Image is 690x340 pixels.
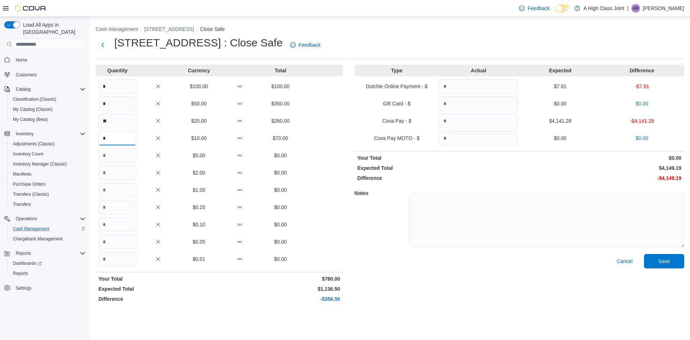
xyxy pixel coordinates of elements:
nav: Complex example [4,51,86,312]
span: Transfers (Classic) [10,190,86,199]
span: Transfers [10,200,86,209]
a: Purchase Orders [10,180,49,189]
p: -$356.50 [221,295,340,303]
p: -$7.91 [603,83,681,90]
span: Inventory Count [10,150,86,158]
span: Customers [13,70,86,79]
p: Expected Total [357,164,518,172]
button: Close Safe [200,26,225,32]
p: $350.00 [262,100,299,107]
p: $4,149.19 [521,164,681,172]
p: Your Total [98,275,218,282]
span: Home [16,57,27,63]
input: Quantity [98,166,136,180]
a: Dashboards [10,259,45,268]
p: Expected [521,67,599,74]
a: Adjustments (Classic) [10,140,57,148]
span: Reports [13,271,28,276]
input: Quantity [98,114,136,128]
input: Quantity [98,131,136,145]
span: Cash Management [13,226,49,232]
button: Save [644,254,684,268]
span: Operations [16,216,37,222]
a: Feedback [516,1,552,15]
span: Catalog [13,85,86,94]
p: Expected Total [98,285,218,293]
span: Settings [16,285,31,291]
input: Quantity [98,235,136,249]
p: $5.00 [180,152,218,159]
p: $70.00 [262,135,299,142]
span: My Catalog (Beta) [10,115,86,124]
p: Total [262,67,299,74]
button: Manifests [7,169,88,179]
a: Inventory Count [10,150,46,158]
button: Catalog [13,85,33,94]
a: My Catalog (Classic) [10,105,56,114]
button: Transfers (Classic) [7,189,88,199]
p: $0.00 [521,154,681,162]
input: Quantity [439,131,518,145]
span: Classification (Classic) [10,95,86,104]
button: Transfers [7,199,88,209]
input: Quantity [439,79,518,94]
p: Dutchie Online Payment - $ [357,83,436,90]
span: AR [633,4,639,13]
p: $0.25 [180,204,218,211]
p: | [627,4,629,13]
span: Load All Apps in [GEOGRAPHIC_DATA] [20,21,86,36]
p: $0.00 [262,204,299,211]
span: Cancel [617,258,632,265]
span: Inventory Manager (Classic) [13,161,67,167]
p: $0.00 [262,255,299,263]
a: Chargeback Management [10,235,65,243]
a: Reports [10,269,31,278]
span: Purchase Orders [10,180,86,189]
img: Cova [14,5,47,12]
span: Adjustments (Classic) [13,141,55,147]
p: [PERSON_NAME] [643,4,684,13]
button: Inventory [1,129,88,139]
p: -$4,141.28 [603,117,681,124]
span: Dashboards [10,259,86,268]
p: Currency [180,67,218,74]
p: $0.00 [603,100,681,107]
span: Purchase Orders [13,181,46,187]
p: $100.00 [262,83,299,90]
span: My Catalog (Classic) [13,106,53,112]
a: Customers [13,71,40,79]
span: Classification (Classic) [13,96,56,102]
span: Feedback [299,41,321,49]
p: $0.00 [262,152,299,159]
span: Cash Management [10,225,86,233]
p: $0.01 [180,255,218,263]
p: $0.00 [603,135,681,142]
button: Operations [13,214,40,223]
span: Transfers [13,201,31,207]
button: My Catalog (Beta) [7,114,88,124]
p: $0.00 [521,135,599,142]
input: Quantity [98,79,136,94]
a: Classification (Classic) [10,95,59,104]
button: [STREET_ADDRESS] [144,26,194,32]
p: Difference [603,67,681,74]
span: Catalog [16,86,31,92]
span: Home [13,55,86,64]
button: Customers [1,69,88,80]
button: Next [96,38,110,52]
button: Catalog [1,84,88,94]
button: Reports [13,249,34,258]
p: $0.10 [180,221,218,228]
input: Quantity [98,200,136,214]
span: Chargeback Management [10,235,86,243]
span: Manifests [10,170,86,178]
p: $0.00 [262,238,299,245]
input: Quantity [98,96,136,111]
p: $0.00 [262,221,299,228]
span: My Catalog (Classic) [10,105,86,114]
span: Inventory Manager (Classic) [10,160,86,168]
span: My Catalog (Beta) [13,117,48,122]
span: Inventory Count [13,151,43,157]
input: Quantity [98,148,136,163]
button: Home [1,54,88,65]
